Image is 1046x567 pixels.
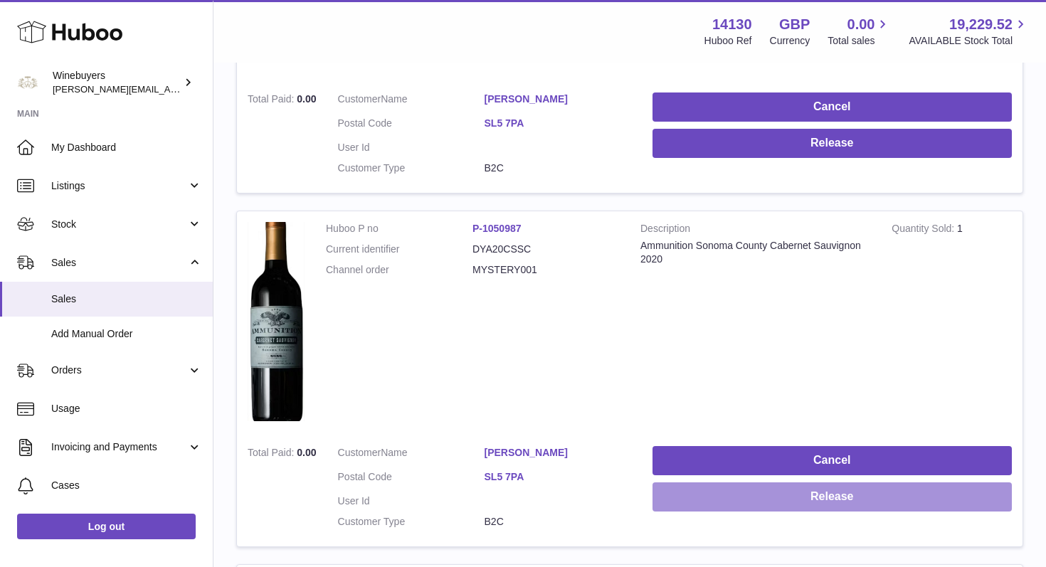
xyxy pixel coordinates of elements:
[640,222,870,239] strong: Description
[51,292,202,306] span: Sales
[949,15,1013,34] span: 19,229.52
[828,15,891,48] a: 0.00 Total sales
[909,15,1029,48] a: 19,229.52 AVAILABLE Stock Total
[881,211,1023,435] td: 1
[485,446,631,460] a: [PERSON_NAME]
[326,222,472,235] dt: Huboo P no
[712,15,752,34] strong: 14130
[51,141,202,154] span: My Dashboard
[472,223,522,234] a: P-1050987
[338,161,485,175] dt: Customer Type
[338,446,485,463] dt: Name
[770,34,810,48] div: Currency
[338,93,381,105] span: Customer
[51,402,202,415] span: Usage
[779,15,810,34] strong: GBP
[51,479,202,492] span: Cases
[472,263,619,277] dd: MYSTERY001
[909,34,1029,48] span: AVAILABLE Stock Total
[485,92,631,106] a: [PERSON_NAME]
[653,482,1012,512] button: Release
[17,514,196,539] a: Log out
[640,239,870,266] div: Ammunition Sonoma County Cabernet Sauvignon 2020
[51,218,187,231] span: Stock
[485,515,631,529] dd: B2C
[338,447,381,458] span: Customer
[338,515,485,529] dt: Customer Type
[338,470,485,487] dt: Postal Code
[472,243,619,256] dd: DYA20CSSC
[485,161,631,175] dd: B2C
[485,117,631,130] a: SL5 7PA
[338,117,485,134] dt: Postal Code
[51,179,187,193] span: Listings
[53,83,285,95] span: [PERSON_NAME][EMAIL_ADDRESS][DOMAIN_NAME]
[248,447,297,462] strong: Total Paid
[248,222,305,422] img: 1752081813.png
[338,494,485,508] dt: User Id
[338,92,485,110] dt: Name
[297,447,316,458] span: 0.00
[51,256,187,270] span: Sales
[53,69,181,96] div: Winebuyers
[248,93,297,108] strong: Total Paid
[51,440,187,454] span: Invoicing and Payments
[847,15,875,34] span: 0.00
[51,327,202,341] span: Add Manual Order
[653,92,1012,122] button: Cancel
[326,263,472,277] dt: Channel order
[653,446,1012,475] button: Cancel
[704,34,752,48] div: Huboo Ref
[892,223,957,238] strong: Quantity Sold
[828,34,891,48] span: Total sales
[338,141,485,154] dt: User Id
[326,243,472,256] dt: Current identifier
[51,364,187,377] span: Orders
[297,93,316,105] span: 0.00
[17,72,38,93] img: peter@winebuyers.com
[485,470,631,484] a: SL5 7PA
[653,129,1012,158] button: Release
